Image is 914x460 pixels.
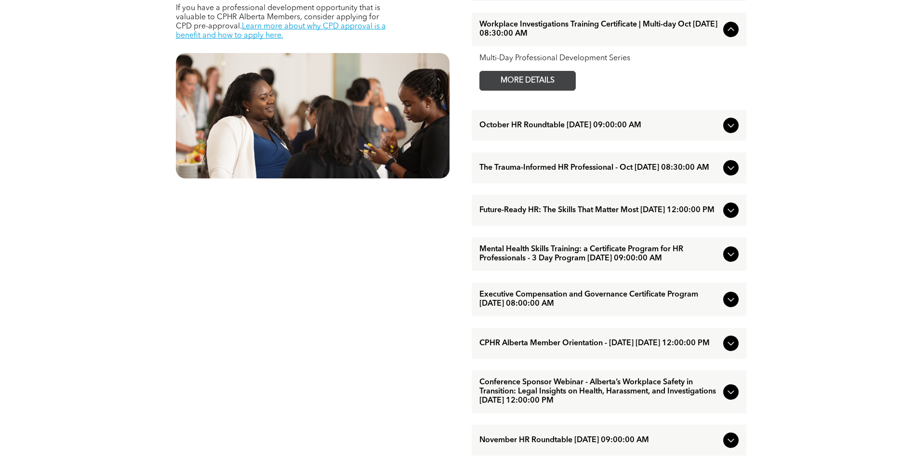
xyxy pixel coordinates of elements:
[479,121,719,130] span: October HR Roundtable [DATE] 09:00:00 AM
[479,206,719,215] span: Future-Ready HR: The Skills That Matter Most [DATE] 12:00:00 PM
[479,163,719,173] span: The Trauma-Informed HR Professional - Oct [DATE] 08:30:00 AM
[176,23,386,40] a: Learn more about why CPD approval is a benefit and how to apply here.
[490,71,566,90] span: MORE DETAILS
[479,339,719,348] span: CPHR Alberta Member Orientation - [DATE] [DATE] 12:00:00 PM
[479,20,719,39] span: Workplace Investigations Training Certificate | Multi-day Oct [DATE] 08:30:00 AM
[479,71,576,91] a: MORE DETAILS
[479,290,719,309] span: Executive Compensation and Governance Certificate Program [DATE] 08:00:00 AM
[479,378,719,406] span: Conference Sponsor Webinar - Alberta’s Workplace Safety in Transition: Legal Insights on Health, ...
[479,436,719,445] span: November HR Roundtable [DATE] 09:00:00 AM
[479,54,739,63] div: Multi-Day Professional Development Series
[176,4,380,30] span: If you have a professional development opportunity that is valuable to CPHR Alberta Members, cons...
[479,245,719,263] span: Mental Health Skills Training: a Certificate Program for HR Professionals - 3 Day Program [DATE] ...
